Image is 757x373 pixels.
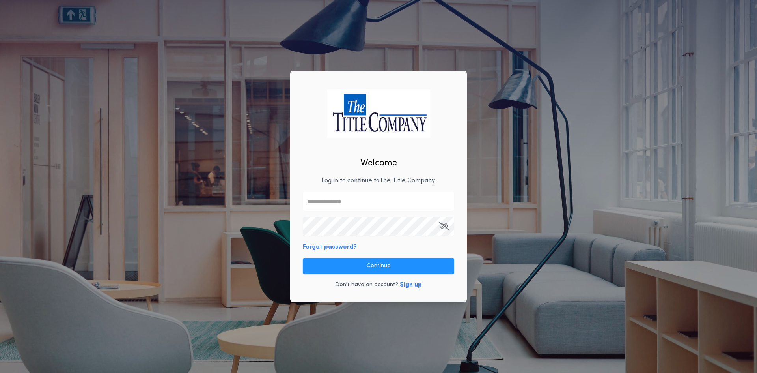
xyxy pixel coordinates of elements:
[400,280,422,290] button: Sign up
[321,176,436,186] p: Log in to continue to The Title Company .
[327,89,430,138] img: logo
[303,242,357,252] button: Forgot password?
[335,281,398,289] p: Don't have an account?
[360,157,397,170] h2: Welcome
[303,258,454,274] button: Continue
